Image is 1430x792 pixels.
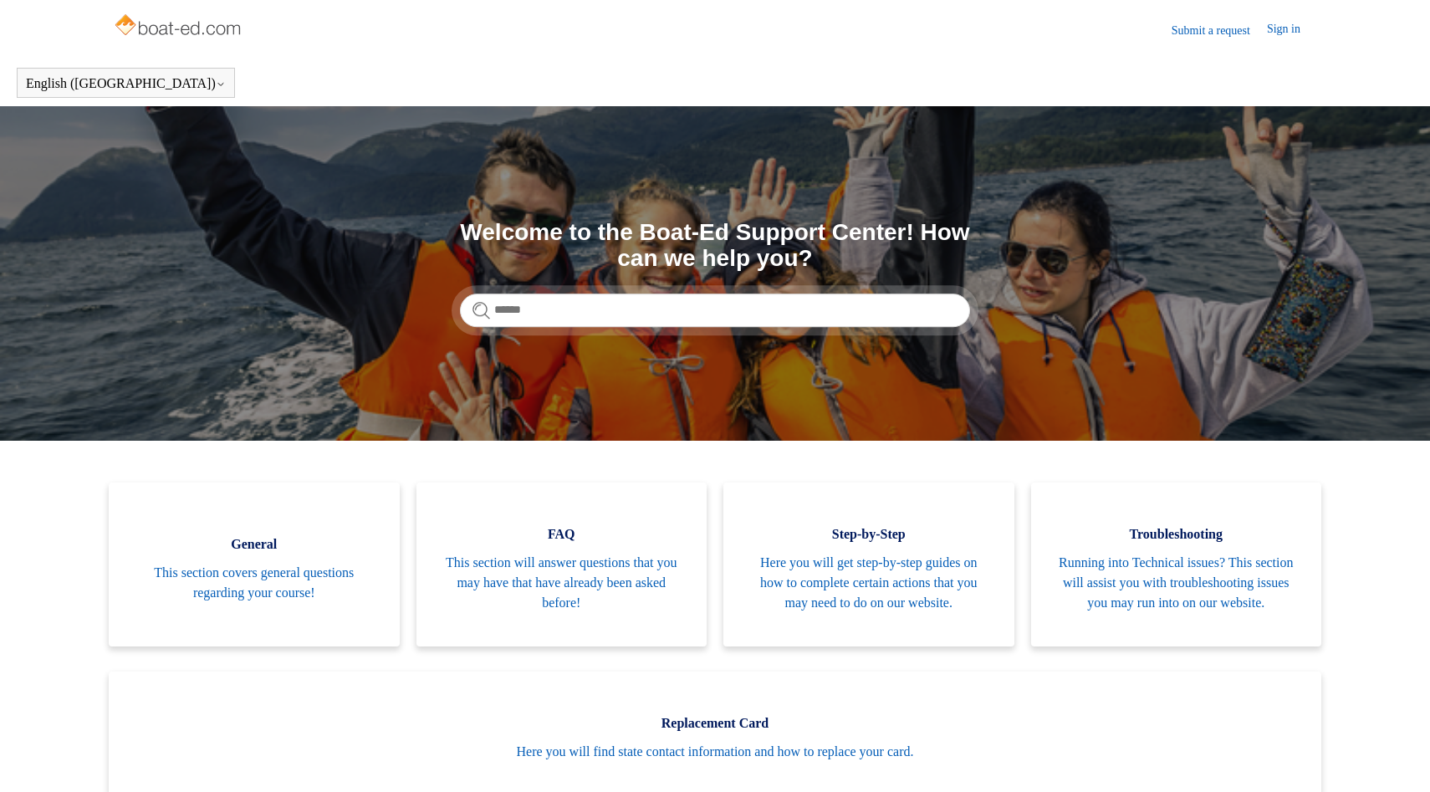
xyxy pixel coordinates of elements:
[1172,22,1267,39] a: Submit a request
[460,220,970,272] h1: Welcome to the Boat-Ed Support Center! How can we help you?
[134,742,1296,762] span: Here you will find state contact information and how to replace your card.
[1267,20,1317,40] a: Sign in
[134,534,375,554] span: General
[1031,483,1322,646] a: Troubleshooting Running into Technical issues? This section will assist you with troubleshooting ...
[748,524,989,544] span: Step-by-Step
[1056,553,1297,613] span: Running into Technical issues? This section will assist you with troubleshooting issues you may r...
[134,713,1296,733] span: Replacement Card
[113,10,246,43] img: Boat-Ed Help Center home page
[1374,736,1417,779] div: Live chat
[748,553,989,613] span: Here you will get step-by-step guides on how to complete certain actions that you may need to do ...
[460,294,970,327] input: Search
[442,524,682,544] span: FAQ
[442,553,682,613] span: This section will answer questions that you may have that have already been asked before!
[134,563,375,603] span: This section covers general questions regarding your course!
[26,76,226,91] button: English ([GEOGRAPHIC_DATA])
[109,483,400,646] a: General This section covers general questions regarding your course!
[723,483,1014,646] a: Step-by-Step Here you will get step-by-step guides on how to complete certain actions that you ma...
[1056,524,1297,544] span: Troubleshooting
[416,483,707,646] a: FAQ This section will answer questions that you may have that have already been asked before!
